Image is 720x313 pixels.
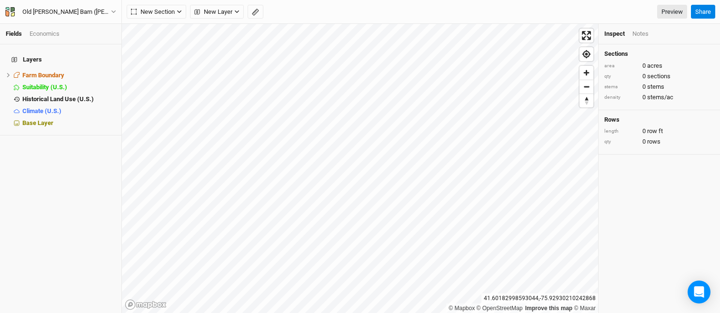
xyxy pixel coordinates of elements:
span: Reset bearing to north [580,94,593,107]
a: Mapbox [449,305,475,312]
div: Historical Land Use (U.S.) [22,95,116,103]
div: Inspect [604,30,625,38]
button: Share [691,5,715,19]
span: Base Layer [22,119,53,126]
button: Zoom out [580,80,593,94]
div: Suitability (U.S.) [22,83,116,91]
button: Zoom in [580,66,593,80]
a: Mapbox logo [125,299,167,310]
span: New Section [131,7,175,17]
span: New Layer [194,7,232,17]
div: 0 [604,72,714,81]
div: Notes [632,30,649,38]
div: stems [604,83,638,91]
div: Farm Boundary [22,72,116,79]
div: 0 [604,83,714,91]
span: rows [647,137,660,146]
span: sections [647,72,670,81]
a: Improve this map [525,305,572,312]
span: row ft [647,127,663,136]
span: stems [647,83,664,91]
button: Reset bearing to north [580,94,593,107]
div: qty [604,73,638,80]
div: 0 [604,137,714,146]
div: area [604,63,638,70]
span: Historical Land Use (U.S.) [22,95,94,103]
div: Old [PERSON_NAME] Barn ([PERSON_NAME]) [22,7,111,17]
a: Preview [657,5,687,19]
a: Maxar [574,305,596,312]
span: acres [647,62,662,70]
div: Climate (U.S.) [22,107,116,115]
span: Climate (U.S.) [22,107,61,115]
span: Suitability (U.S.) [22,83,67,91]
div: length [604,128,638,135]
h4: Sections [604,50,714,58]
a: Fields [6,30,22,37]
div: Base Layer [22,119,116,127]
a: OpenStreetMap [477,305,523,312]
button: Find my location [580,47,593,61]
div: 0 [604,127,714,136]
div: Economics [30,30,60,38]
h4: Layers [6,50,116,69]
div: Open Intercom Messenger [688,281,710,303]
div: density [604,94,638,101]
div: 0 [604,93,714,102]
button: New Layer [190,5,244,19]
span: Farm Boundary [22,72,64,79]
button: Enter fullscreen [580,29,593,42]
button: Shortcut: M [248,5,263,19]
span: stems/ac [647,93,673,102]
button: Old [PERSON_NAME] Barn ([PERSON_NAME]) [5,7,117,17]
div: qty [604,138,638,146]
h4: Rows [604,116,714,124]
canvas: Map [122,24,598,313]
button: New Section [127,5,186,19]
div: 0 [604,62,714,70]
div: 41.60182998593044 , -75.92930210242868 [481,293,598,303]
div: Old Carter Barn (Lewis) [22,7,111,17]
